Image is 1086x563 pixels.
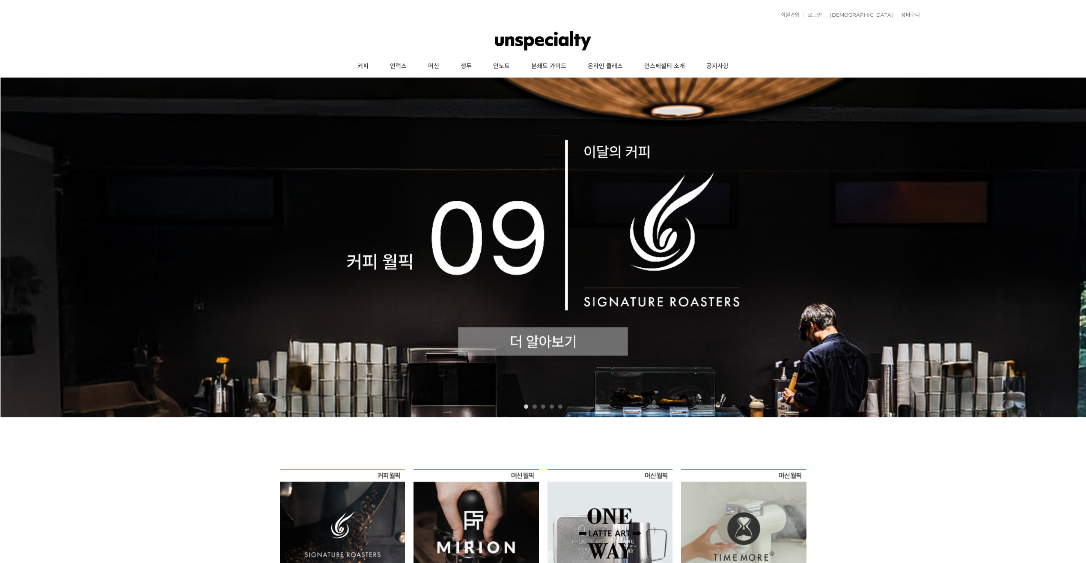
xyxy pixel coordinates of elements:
a: 온라인 클래스 [577,56,634,77]
a: 커피 [347,56,379,77]
a: 공지사항 [696,56,739,77]
a: 4 [550,404,554,409]
a: 장바구니 [897,12,920,18]
a: 언럭스 [379,56,417,77]
a: 언노트 [482,56,521,77]
a: 머신 [417,56,450,77]
a: 로그인 [803,12,822,18]
a: 2 [533,404,537,409]
a: [DEMOGRAPHIC_DATA] [826,12,893,18]
a: 회원가입 [777,12,800,18]
a: 3 [541,404,545,409]
img: 언스페셜티 몰 [495,28,591,54]
a: 언스페셜티 소개 [634,56,696,77]
a: 분쇄도 가이드 [521,56,577,77]
a: 5 [558,404,562,409]
a: 생두 [450,56,482,77]
a: 1 [524,404,528,409]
